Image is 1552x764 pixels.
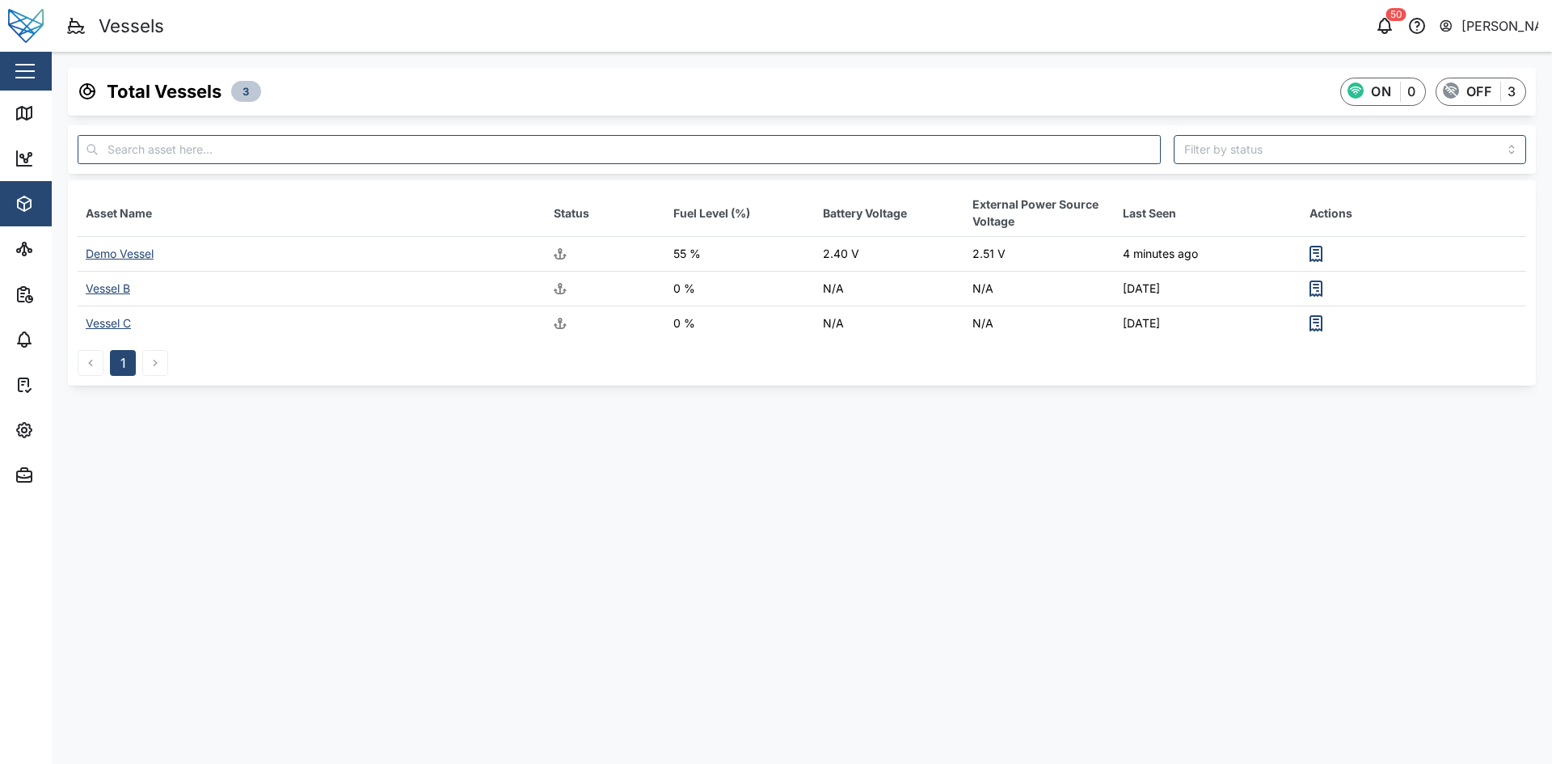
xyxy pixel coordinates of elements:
[86,247,154,260] a: Demo Vessel
[964,190,1114,237] th: External Power Source Voltage
[1115,272,1302,306] td: [DATE]
[1371,82,1391,102] div: ON
[972,280,1106,298] div: N/A
[42,150,115,167] div: Dashboard
[1407,82,1415,102] div: 0
[42,240,81,258] div: Sites
[823,245,956,263] div: 2.40 V
[665,190,815,237] th: Fuel Level (%)
[673,314,807,332] div: 0 %
[42,285,97,303] div: Reports
[1115,237,1302,272] td: 4 minutes ago
[673,245,807,263] div: 55 %
[823,280,956,298] div: N/A
[86,281,130,295] a: Vessel B
[673,280,807,298] div: 0 %
[78,190,546,237] th: Asset Name
[1438,15,1539,37] button: [PERSON_NAME]
[107,79,221,104] h3: Total Vessels
[1386,8,1406,21] div: 50
[1115,190,1302,237] th: Last Seen
[78,135,1161,164] input: Search asset here...
[42,331,92,348] div: Alarms
[972,245,1106,263] div: 2.51 V
[1301,190,1526,237] th: Actions
[110,350,136,376] button: 1
[42,195,92,213] div: Assets
[42,466,90,484] div: Admin
[99,12,164,40] div: Vessels
[815,190,964,237] th: Battery Voltage
[42,376,86,394] div: Tasks
[86,316,131,330] a: Vessel C
[546,190,665,237] th: Status
[972,314,1106,332] div: N/A
[1174,135,1526,164] input: Filter by status
[242,82,249,101] span: 3
[8,8,44,44] img: Main Logo
[1115,306,1302,341] td: [DATE]
[42,421,99,439] div: Settings
[1461,16,1539,36] div: [PERSON_NAME]
[1508,82,1516,102] div: 3
[1466,82,1491,102] div: OFF
[823,314,956,332] div: N/A
[42,104,78,122] div: Map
